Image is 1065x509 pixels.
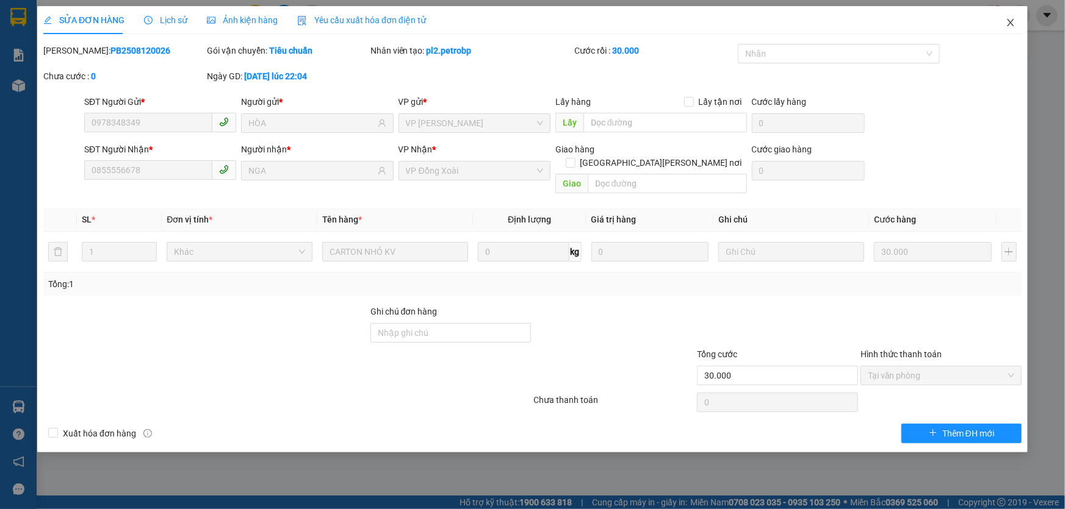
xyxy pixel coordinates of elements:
b: [DATE] lúc 22:04 [244,71,307,81]
span: Khác [174,243,305,261]
b: pl2.petrobp [427,46,472,55]
span: Lịch sử [144,15,187,25]
div: VP gửi [399,95,551,109]
b: 0 [91,71,96,81]
span: [GEOGRAPHIC_DATA][PERSON_NAME] nơi [576,156,747,169]
div: Người gửi [241,95,393,109]
th: Ghi chú [713,208,869,232]
span: Tại văn phòng [868,366,1014,385]
span: user [378,166,386,175]
span: plus [929,429,937,438]
div: Cước rồi : [574,44,735,57]
span: Tên hàng [322,215,362,224]
span: VP Đồng Xoài [406,162,543,180]
span: VP Nhận [399,144,433,154]
b: PB2508120026 [110,46,170,55]
span: Lấy hàng [555,97,591,107]
span: Giao [555,174,588,193]
button: plus [1002,242,1017,262]
span: Giao hàng [555,144,594,154]
span: Yêu cầu xuất hóa đơn điện tử [297,15,426,25]
span: Lấy tận nơi [694,95,747,109]
span: SỬA ĐƠN HÀNG [43,15,125,25]
span: Đơn vị tính [167,215,212,224]
div: SĐT Người Nhận [84,143,236,156]
div: Tổng: 1 [48,277,411,291]
span: VP Phước Bình [406,114,543,132]
input: VD: Bàn, Ghế [322,242,468,262]
div: Ngày GD: [207,69,368,83]
span: Xuất hóa đơn hàng [58,427,141,440]
span: user [378,119,386,127]
span: SL [82,215,92,224]
input: Cước giao hàng [752,161,865,180]
div: Nhân viên tạo: [370,44,572,57]
b: 30.000 [612,46,639,55]
span: edit [43,16,52,24]
input: Cước lấy hàng [752,113,865,133]
input: 0 [591,242,709,262]
input: Dọc đường [583,113,747,132]
input: Ghi Chú [718,242,864,262]
span: Thêm ĐH mới [942,427,994,440]
span: phone [219,117,229,127]
label: Hình thức thanh toán [861,349,942,359]
input: Tên người gửi [248,116,375,130]
label: Cước giao hàng [752,144,812,154]
input: 0 [874,242,992,262]
input: Ghi chú đơn hàng [370,323,532,343]
div: SĐT Người Gửi [84,95,236,109]
b: Tiêu chuẩn [269,46,312,55]
span: Ảnh kiện hàng [207,15,278,25]
div: [PERSON_NAME]: [43,44,204,57]
span: close [1006,18,1016,27]
label: Ghi chú đơn hàng [370,307,438,316]
img: icon [297,16,307,26]
span: picture [207,16,215,24]
span: Giá trị hàng [591,215,637,224]
div: Người nhận [241,143,393,156]
span: kg [569,242,582,262]
span: clock-circle [144,16,153,24]
div: Chưa cước : [43,69,204,83]
input: Tên người nhận [248,164,375,177]
button: plusThêm ĐH mới [901,424,1022,443]
button: delete [48,242,68,262]
span: Tổng cước [697,349,737,359]
div: Gói vận chuyển: [207,44,368,57]
button: Close [994,6,1028,40]
span: info-circle [143,429,152,438]
span: Cước hàng [874,215,916,224]
span: Lấy [555,113,583,132]
input: Dọc đường [588,174,747,193]
label: Cước lấy hàng [752,97,807,107]
span: phone [219,165,229,174]
div: Chưa thanh toán [533,393,696,415]
span: Định lượng [508,215,551,224]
